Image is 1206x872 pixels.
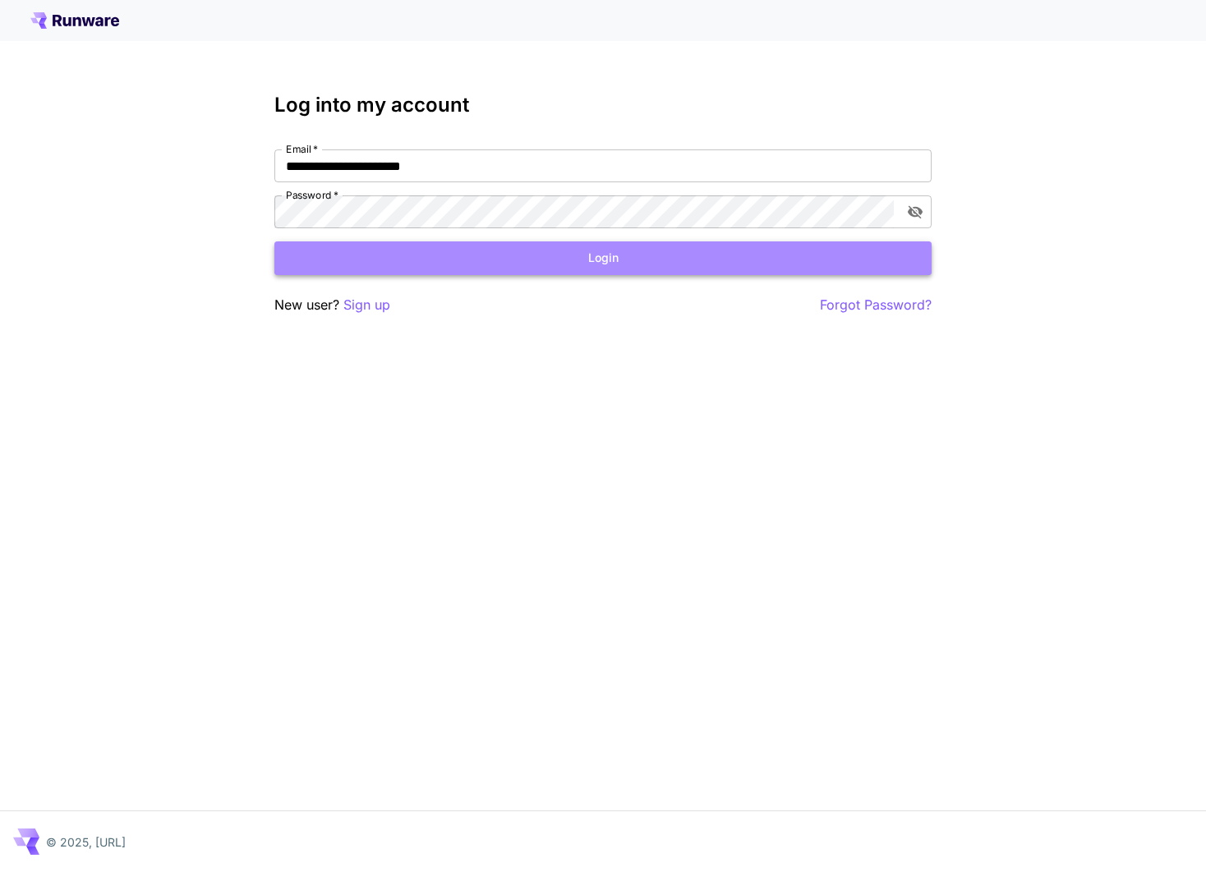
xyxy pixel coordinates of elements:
[286,142,318,156] label: Email
[900,197,930,227] button: toggle password visibility
[274,94,932,117] h3: Log into my account
[820,295,932,315] button: Forgot Password?
[343,295,390,315] button: Sign up
[286,188,338,202] label: Password
[274,241,932,275] button: Login
[46,833,126,851] p: © 2025, [URL]
[274,295,390,315] p: New user?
